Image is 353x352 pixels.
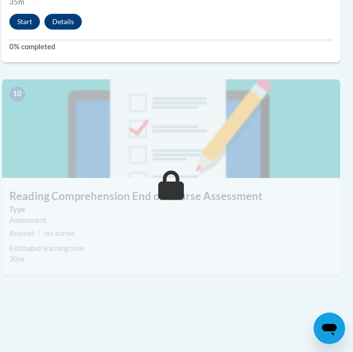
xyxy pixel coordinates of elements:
img: Course Image [2,79,340,178]
span: | [38,230,40,237]
label: Type [9,204,333,215]
span: not started [44,230,74,237]
span: Required [9,230,35,237]
button: Details [44,14,82,30]
span: 30m [9,255,24,263]
button: Start [9,14,40,30]
iframe: Button to launch messaging window [314,313,345,344]
h3: Reading Comprehension End of Course Assessment [2,189,340,204]
label: 0% completed [9,41,333,52]
div: Estimated learning time: [9,243,333,254]
div: Assessment [9,215,333,226]
span: 10 [9,87,25,102]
